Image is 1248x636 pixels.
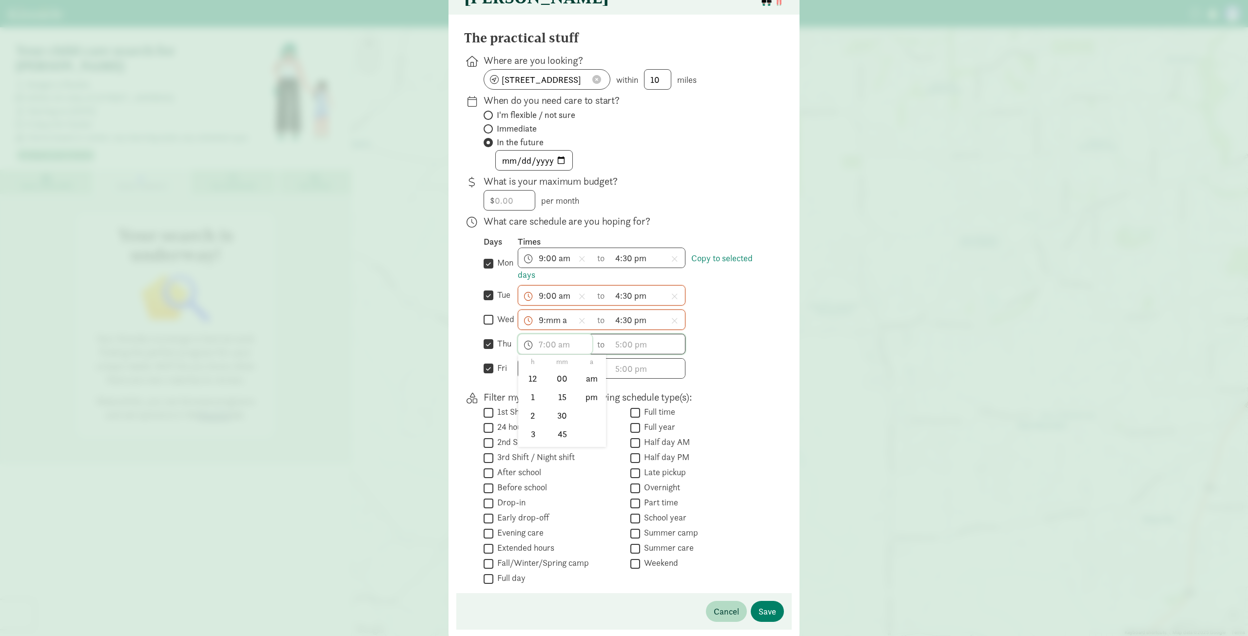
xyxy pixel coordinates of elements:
[518,369,547,388] li: 12
[518,424,547,443] li: 3
[706,601,747,622] button: Cancel
[548,369,577,388] li: 00
[577,369,606,388] li: am
[759,605,776,618] span: Save
[548,355,577,369] li: mm
[518,443,547,462] li: 4
[548,406,577,424] li: 30
[493,572,526,584] label: Full day
[548,388,577,406] li: 15
[577,355,606,369] li: a
[577,388,606,406] li: pm
[518,388,547,406] li: 1
[548,424,577,443] li: 45
[518,406,547,424] li: 2
[751,601,784,622] button: Save
[714,605,739,618] span: Cancel
[518,355,547,369] li: h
